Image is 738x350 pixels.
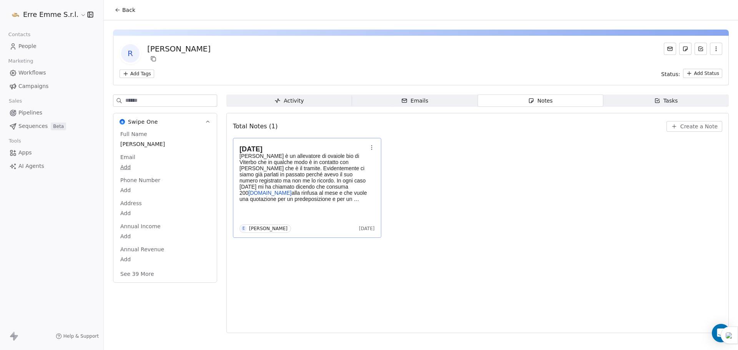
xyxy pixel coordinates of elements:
[654,97,678,105] div: Tasks
[249,226,288,231] div: [PERSON_NAME]
[5,95,25,107] span: Sales
[683,69,722,78] button: Add Status
[239,153,367,202] p: [PERSON_NAME] è un allevatore di ovaiole bio di Viterbo che in qualche modo è in contatto con [PE...
[18,162,44,170] span: AI Agents
[120,255,210,263] span: Add
[119,245,166,253] span: Annual Revenue
[120,209,210,217] span: Add
[18,42,37,50] span: People
[119,130,149,138] span: Full Name
[5,135,24,147] span: Tools
[18,149,32,157] span: Apps
[6,120,97,133] a: SequencesBeta
[18,82,48,90] span: Campaigns
[121,44,140,63] span: R
[18,109,42,117] span: Pipelines
[239,145,367,153] h1: [DATE]
[56,333,99,339] a: Help & Support
[120,186,210,194] span: Add
[5,29,34,40] span: Contacts
[680,123,718,130] span: Create a Note
[147,43,211,54] div: [PERSON_NAME]
[120,163,210,171] span: Add
[274,97,304,105] div: Activity
[23,10,78,20] span: Erre Emme S.r.l.
[661,70,680,78] span: Status:
[116,267,159,281] button: See 39 More
[9,8,82,21] button: Erre Emme S.r.l.
[6,146,97,159] a: Apps
[667,121,722,132] button: Create a Note
[6,66,97,79] a: Workflows
[119,176,162,184] span: Phone Number
[110,3,140,17] button: Back
[5,55,37,67] span: Marketing
[120,140,210,148] span: [PERSON_NAME]
[712,324,730,342] div: Open Intercom Messenger
[122,6,135,14] span: Back
[51,123,66,130] span: Beta
[120,232,210,240] span: Add
[119,222,162,230] span: Annual Income
[6,40,97,53] a: People
[120,119,125,124] img: Swipe One
[6,80,97,93] a: Campaigns
[248,190,291,196] a: [DOMAIN_NAME]
[18,69,46,77] span: Workflows
[6,160,97,173] a: AI Agents
[119,153,137,161] span: Email
[113,130,217,282] div: Swipe OneSwipe One
[401,97,428,105] div: Emails
[243,226,245,232] div: E
[128,118,158,126] span: Swipe One
[359,226,375,232] span: [DATE]
[63,333,99,339] span: Help & Support
[119,199,143,207] span: Address
[11,10,20,19] img: Logo%20Erre%20Emme%20PP%20trasparente.png
[6,106,97,119] a: Pipelines
[120,70,154,78] button: Add Tags
[233,122,278,131] span: Total Notes (1)
[113,113,217,130] button: Swipe OneSwipe One
[18,122,48,130] span: Sequences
